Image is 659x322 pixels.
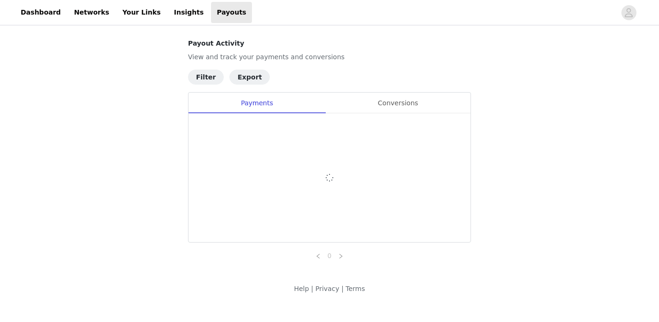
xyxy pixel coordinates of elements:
[325,93,471,114] div: Conversions
[188,93,325,114] div: Payments
[211,2,252,23] a: Payouts
[168,2,209,23] a: Insights
[294,285,309,292] a: Help
[15,2,66,23] a: Dashboard
[188,52,471,62] p: View and track your payments and conversions
[229,70,270,85] button: Export
[315,253,321,259] i: icon: left
[117,2,166,23] a: Your Links
[311,285,314,292] span: |
[345,285,365,292] a: Terms
[335,250,346,261] li: Next Page
[338,253,344,259] i: icon: right
[324,251,335,261] a: 0
[341,285,344,292] span: |
[68,2,115,23] a: Networks
[324,250,335,261] li: 0
[313,250,324,261] li: Previous Page
[188,70,224,85] button: Filter
[188,39,471,48] h4: Payout Activity
[624,5,633,20] div: avatar
[315,285,339,292] a: Privacy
